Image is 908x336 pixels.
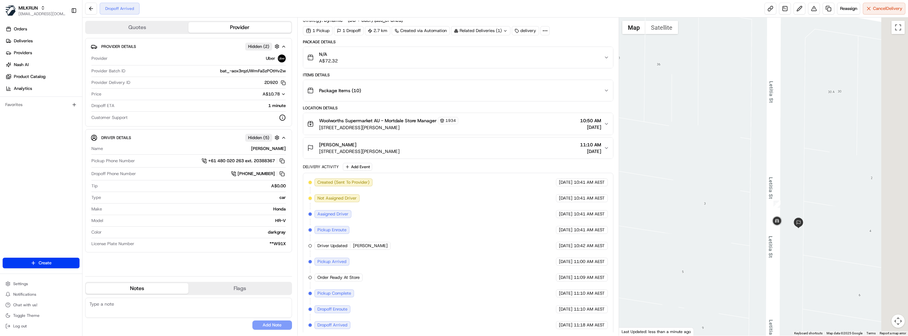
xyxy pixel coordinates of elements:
[101,44,136,49] span: Provider Details
[840,6,857,12] span: Reassign
[317,179,370,185] span: Created (Sent To Provider)
[3,311,80,320] button: Toggle Theme
[319,141,356,148] span: [PERSON_NAME]
[319,148,400,155] span: [STREET_ADDRESS][PERSON_NAME]
[105,206,286,212] div: Honda
[512,26,539,35] div: delivery
[559,306,572,312] span: [DATE]
[892,315,905,328] button: Map camera controls
[248,135,269,141] span: Hidden ( 5 )
[208,158,275,164] span: +61 480 020 263 ext. 20388367
[278,55,286,62] img: uber-new-logo.jpeg
[559,243,572,249] span: [DATE]
[794,331,823,336] button: Keyboard shortcuts
[317,227,346,233] span: Pickup Enroute
[559,211,572,217] span: [DATE]
[188,283,291,294] button: Flags
[3,300,80,310] button: Chat with us!
[238,171,275,177] span: [PHONE_NUMBER]
[39,260,51,266] span: Create
[574,290,605,296] span: 11:10 AM AEST
[303,80,613,101] button: Package Items (10)
[622,21,645,34] button: Show street map
[392,26,450,35] a: Created via Automation
[106,146,286,152] div: [PERSON_NAME]
[91,218,103,224] span: Model
[317,195,357,201] span: Not Assigned Driver
[317,306,347,312] span: Dropoff Enroute
[317,259,346,265] span: Pickup Arrived
[245,42,281,51] button: Hidden (2)
[3,36,82,46] a: Deliveries
[3,290,80,299] button: Notifications
[837,3,860,15] button: Reassign
[3,3,68,19] button: MILKRUNMILKRUN[EMAIL_ADDRESS][DOMAIN_NAME]
[559,290,572,296] span: [DATE]
[303,47,613,68] button: N/AA$72.32
[319,124,458,131] span: [STREET_ADDRESS][PERSON_NAME]
[14,38,33,44] span: Deliveries
[574,179,605,185] span: 10:41 AM AEST
[14,50,32,56] span: Providers
[574,306,605,312] span: 11:10 AM AEST
[188,22,291,33] button: Provider
[104,229,286,235] div: darkgray
[91,103,114,109] span: Dropoff ETA
[231,170,286,177] a: [PHONE_NUMBER]
[86,22,188,33] button: Quotes
[13,281,28,286] span: Settings
[18,11,66,17] button: [EMAIL_ADDRESS][DOMAIN_NAME]
[18,5,38,11] button: MILKRUN
[621,327,642,336] a: Open this area in Google Maps (opens a new window)
[202,157,286,165] a: +61 480 020 263 ext. 20388367
[580,148,601,155] span: [DATE]
[334,26,364,35] div: 1 Dropoff
[91,68,125,74] span: Provider Batch ID
[3,99,80,110] div: Favorites
[892,21,905,34] button: Toggle fullscreen view
[14,74,46,80] span: Product Catalog
[343,163,372,171] button: Add Event
[91,132,286,143] button: Driver DetailsHidden (5)
[645,21,678,34] button: Show satellite imagery
[100,183,286,189] div: A$0.00
[319,117,437,124] span: Woolworths Supermarket AU - Mortdale Store Manager
[559,227,572,233] span: [DATE]
[86,283,188,294] button: Notes
[3,24,82,34] a: Orders
[91,41,286,52] button: Provider DetailsHidden (2)
[14,62,29,68] span: Nash AI
[574,322,605,328] span: 11:18 AM AEST
[574,243,605,249] span: 10:42 AM AEST
[5,5,16,16] img: MILKRUN
[621,327,642,336] img: Google
[3,71,82,82] a: Product Catalog
[264,80,286,86] button: 2D920
[91,158,135,164] span: Pickup Phone Number
[220,68,286,74] span: bat_-aox3rqzUWmFaSzPOtHv2w
[13,302,37,308] span: Chat with us!
[245,133,281,142] button: Hidden (5)
[863,3,905,15] button: CancelDelivery
[106,218,286,224] div: HR-V
[104,195,286,201] div: car
[91,206,102,212] span: Make
[91,146,103,152] span: Name
[317,290,351,296] span: Pickup Complete
[451,26,510,35] div: Related Deliveries (1)
[303,26,333,35] div: 1 Pickup
[574,195,605,201] span: 10:41 AM AEST
[365,26,390,35] div: 2.7 km
[559,179,572,185] span: [DATE]
[263,91,280,97] span: A$10.78
[619,327,694,336] div: Last Updated: less than a minute ago
[317,275,360,280] span: Order Ready At Store
[3,258,80,268] button: Create
[574,227,605,233] span: 10:41 AM AEST
[101,135,131,140] span: Driver Details
[319,57,338,64] span: A$72.32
